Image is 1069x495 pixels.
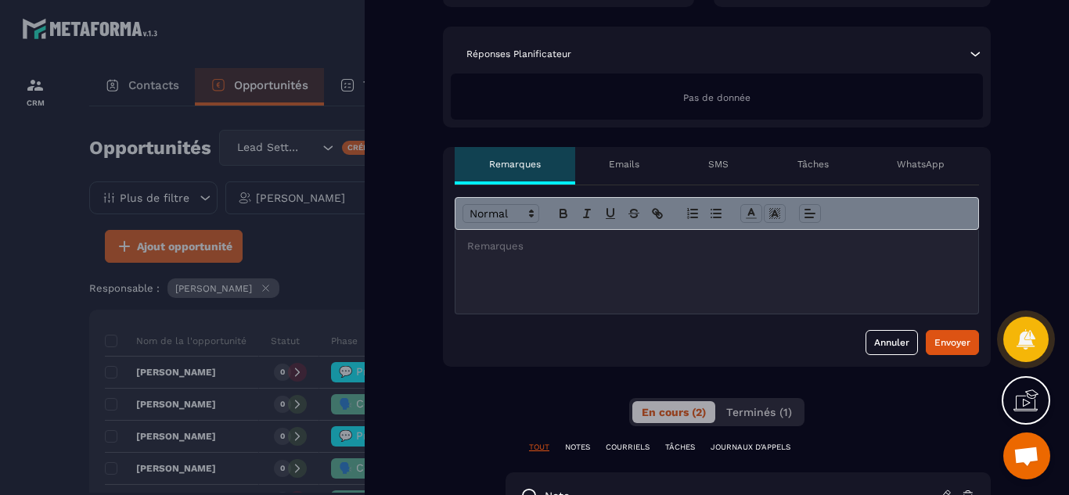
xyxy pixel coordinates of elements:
p: JOURNAUX D'APPELS [711,442,790,453]
p: COURRIELS [606,442,650,453]
div: Envoyer [934,335,970,350]
span: Terminés (1) [726,406,792,418]
button: Envoyer [926,330,979,355]
p: SMS [708,158,729,170]
span: En cours (2) [642,406,706,418]
button: Terminés (1) [717,401,801,423]
button: En cours (2) [632,401,715,423]
p: WhatsApp [897,158,945,170]
div: Ouvrir le chat [1003,432,1050,479]
p: TÂCHES [665,442,695,453]
p: Tâches [797,158,829,170]
p: Emails [609,158,639,170]
p: TOUT [529,442,549,453]
p: NOTES [565,442,590,453]
span: Pas de donnée [683,92,750,103]
button: Annuler [866,330,918,355]
p: Réponses Planificateur [466,48,571,60]
p: Remarques [489,158,541,170]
